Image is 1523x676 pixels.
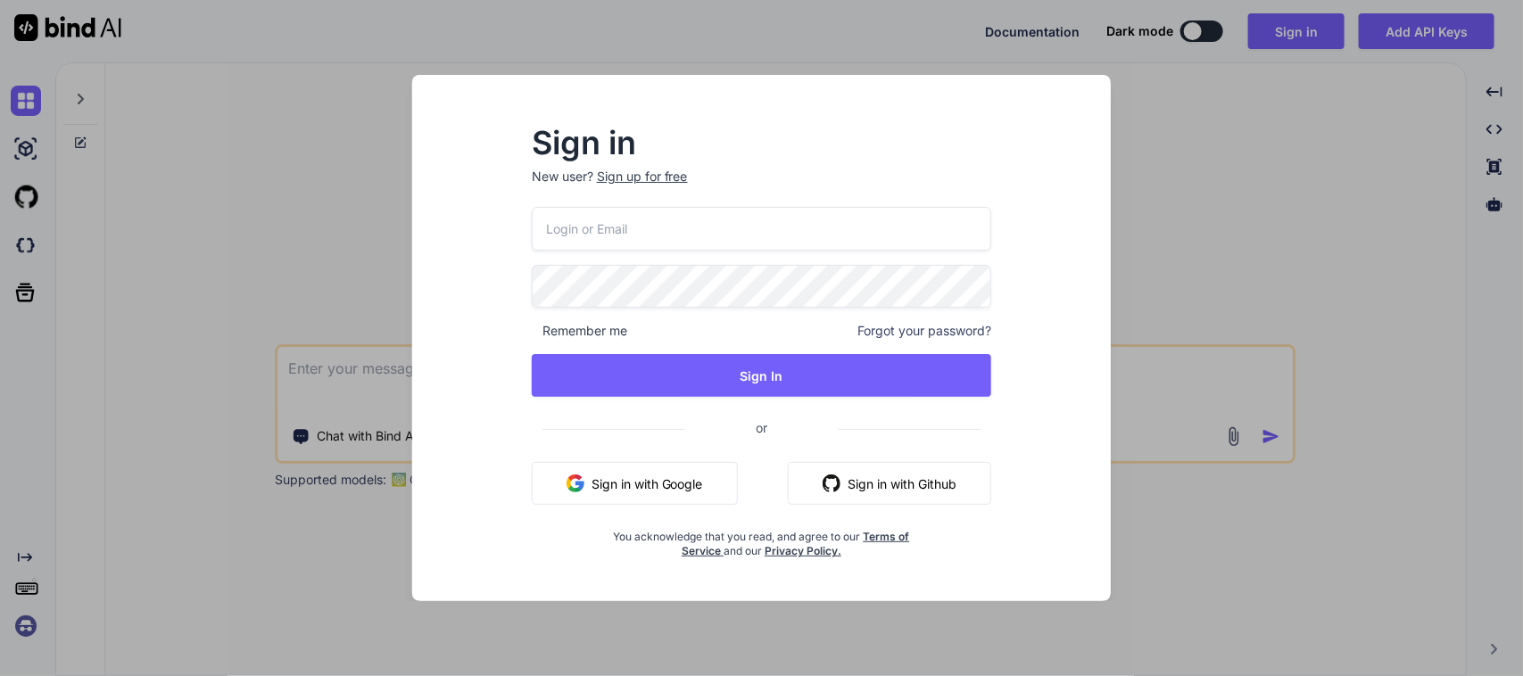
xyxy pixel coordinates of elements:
button: Sign In [532,354,992,397]
p: New user? [532,168,992,207]
button: Sign in with Google [532,462,738,505]
img: github [823,474,840,492]
span: or [684,406,839,449]
span: Forgot your password? [857,322,991,340]
img: google [567,474,584,492]
span: Remember me [532,322,627,340]
input: Login or Email [532,207,992,251]
button: Sign in with Github [788,462,991,505]
div: You acknowledge that you read, and agree to our and our [608,519,915,558]
div: Sign up for free [597,168,688,185]
a: Privacy Policy. [765,544,841,557]
a: Terms of Service [682,530,910,557]
h2: Sign in [532,128,992,157]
